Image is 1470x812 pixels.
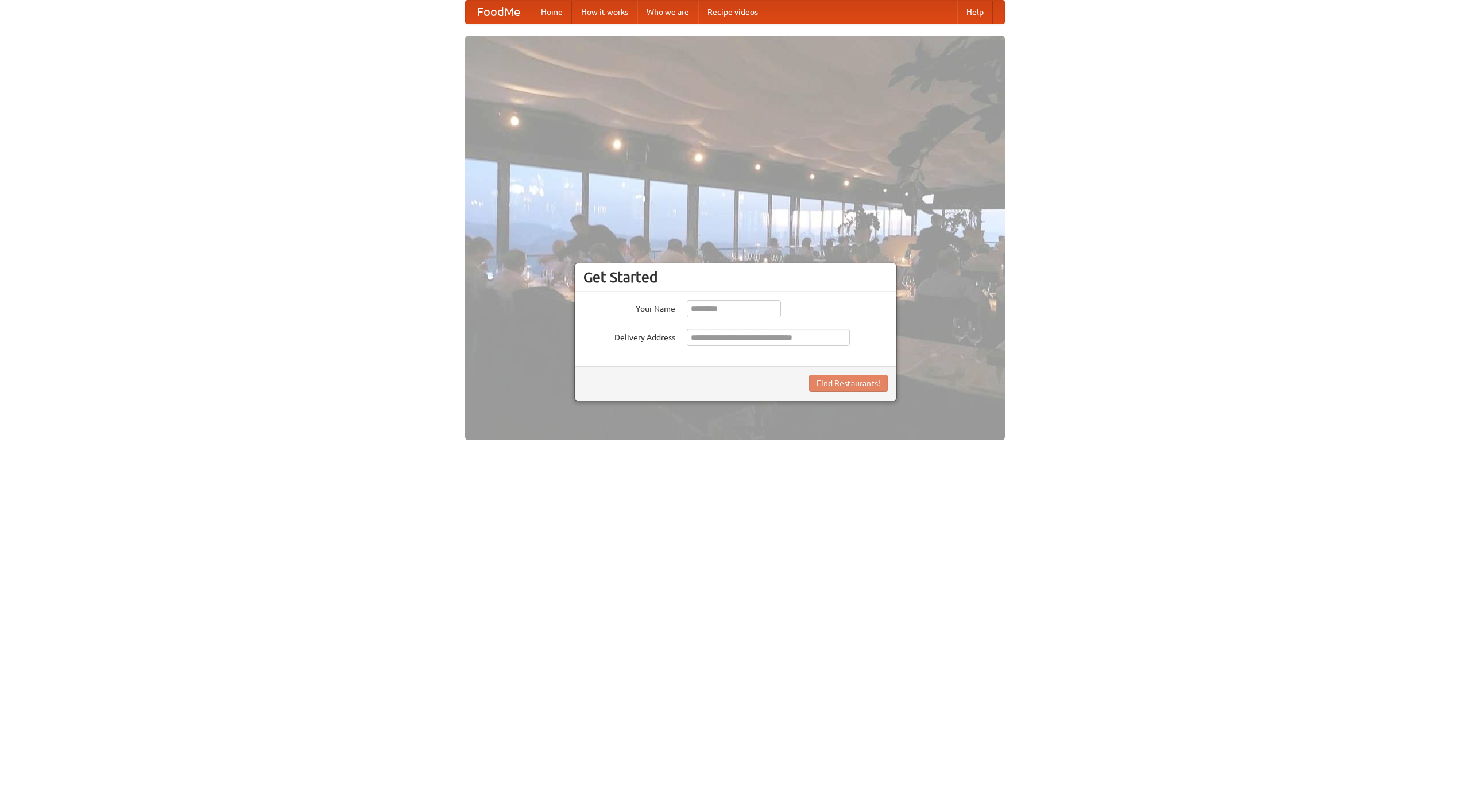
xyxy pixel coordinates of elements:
label: Delivery Address [583,329,675,343]
a: Recipe videos [698,1,767,24]
a: Home [532,1,572,24]
button: Find Restaurants! [809,375,888,392]
a: Help [957,1,993,24]
label: Your Name [583,300,675,314]
a: Who we are [637,1,698,24]
a: How it works [572,1,637,24]
h3: Get Started [583,269,888,286]
a: FoodMe [466,1,532,24]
